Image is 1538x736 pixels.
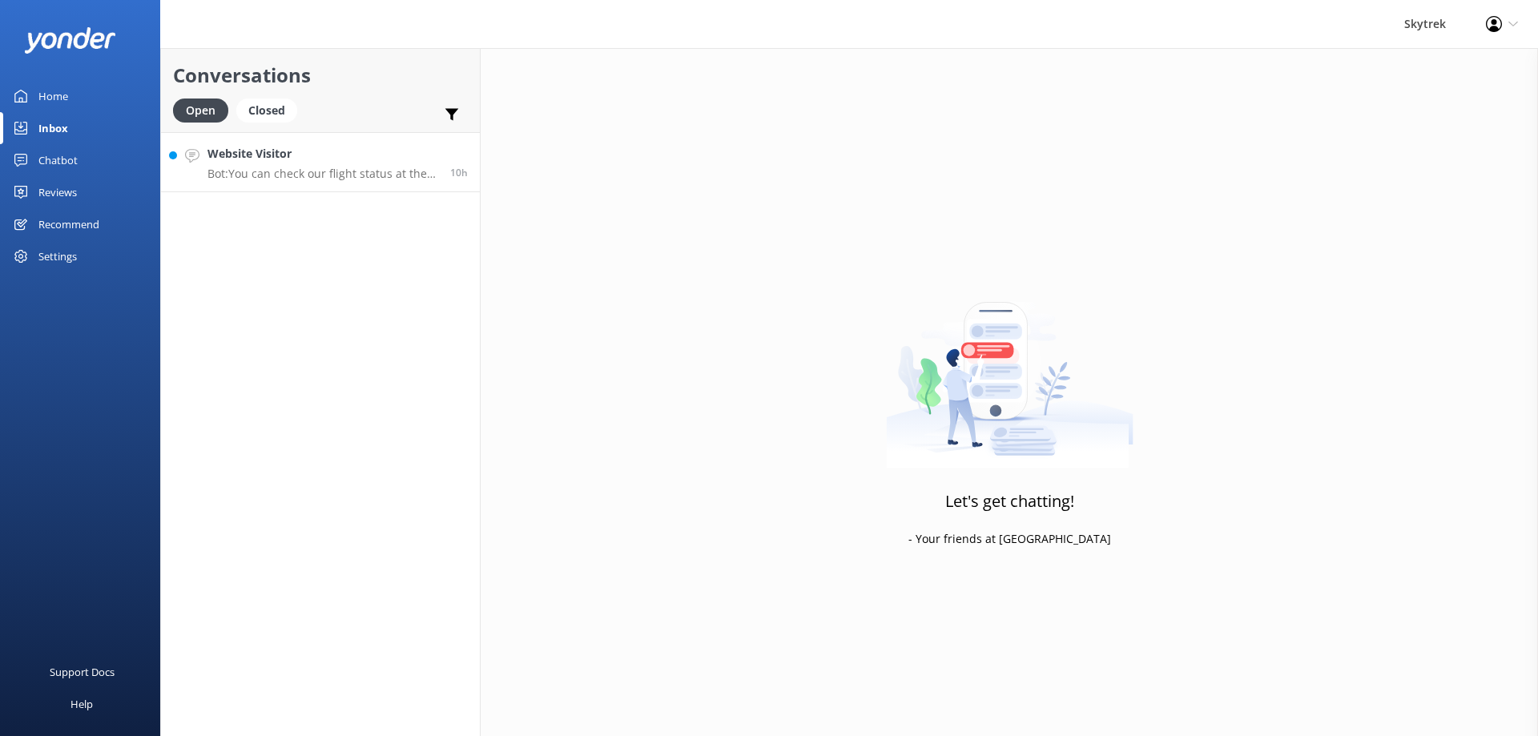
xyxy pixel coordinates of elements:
[236,99,297,123] div: Closed
[207,145,438,163] h4: Website Visitor
[236,101,305,119] a: Closed
[38,144,78,176] div: Chatbot
[207,167,438,181] p: Bot: You can check our flight status at the top right corner of our website to see if we are flyi...
[908,530,1111,548] p: - Your friends at [GEOGRAPHIC_DATA]
[38,176,77,208] div: Reviews
[886,268,1133,469] img: artwork of a man stealing a conversation from at giant smartphone
[173,101,236,119] a: Open
[38,240,77,272] div: Settings
[161,132,480,192] a: Website VisitorBot:You can check our flight status at the top right corner of our website to see ...
[945,489,1074,514] h3: Let's get chatting!
[24,27,116,54] img: yonder-white-logo.png
[38,80,68,112] div: Home
[450,166,468,179] span: Oct 03 2025 06:58am (UTC +13:00) Pacific/Auckland
[70,688,93,720] div: Help
[50,656,115,688] div: Support Docs
[38,112,68,144] div: Inbox
[173,60,468,90] h2: Conversations
[173,99,228,123] div: Open
[38,208,99,240] div: Recommend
